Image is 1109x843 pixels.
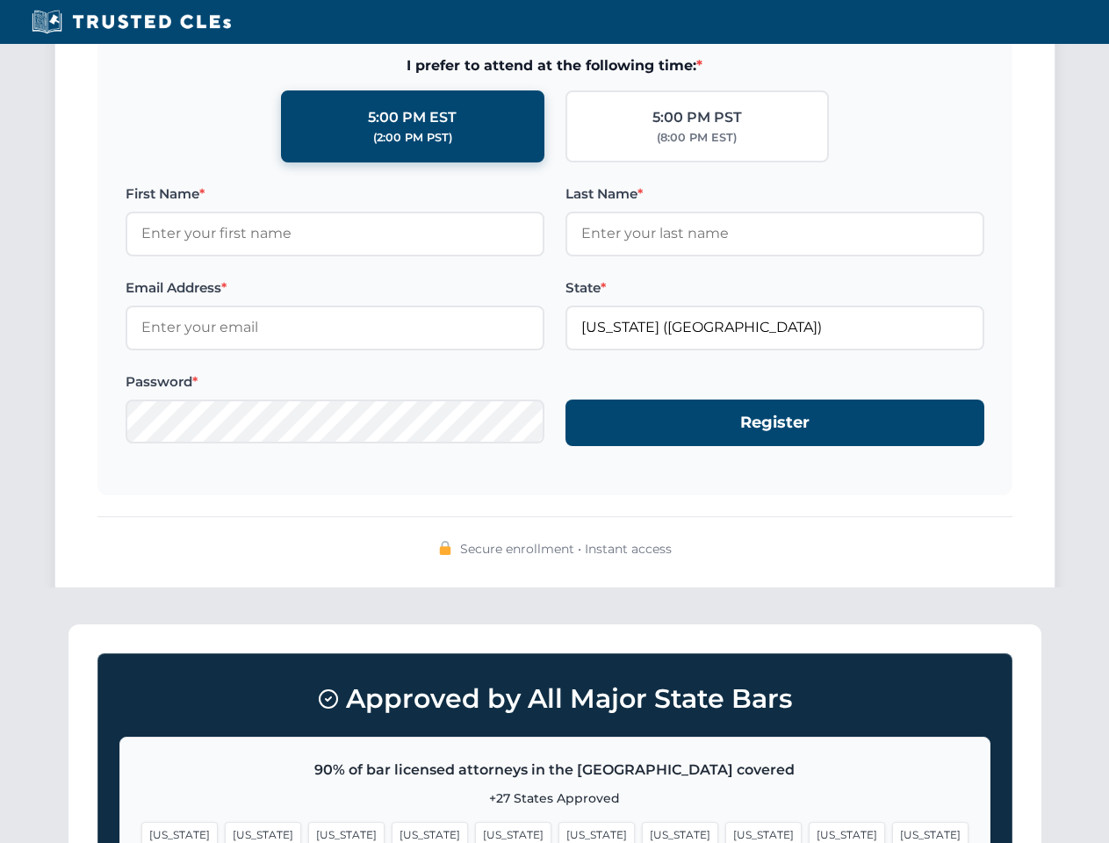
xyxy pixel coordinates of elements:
[141,759,969,782] p: 90% of bar licensed attorneys in the [GEOGRAPHIC_DATA] covered
[126,371,544,393] label: Password
[565,400,984,446] button: Register
[26,9,236,35] img: Trusted CLEs
[126,212,544,256] input: Enter your first name
[657,129,737,147] div: (8:00 PM EST)
[126,306,544,349] input: Enter your email
[565,277,984,299] label: State
[126,277,544,299] label: Email Address
[368,106,457,129] div: 5:00 PM EST
[141,789,969,808] p: +27 States Approved
[126,54,984,77] span: I prefer to attend at the following time:
[373,129,452,147] div: (2:00 PM PST)
[565,212,984,256] input: Enter your last name
[565,184,984,205] label: Last Name
[438,541,452,555] img: 🔒
[119,675,990,723] h3: Approved by All Major State Bars
[565,306,984,349] input: Florida (FL)
[460,539,672,558] span: Secure enrollment • Instant access
[126,184,544,205] label: First Name
[652,106,742,129] div: 5:00 PM PST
